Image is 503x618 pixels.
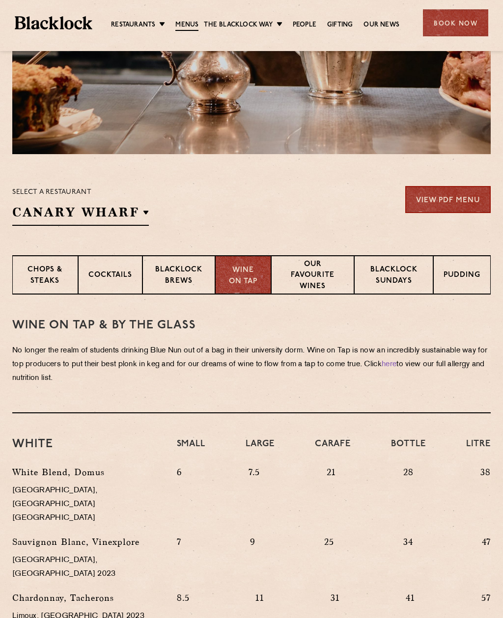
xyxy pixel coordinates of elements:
h4: Litre [466,438,491,460]
p: 25 [324,535,334,586]
p: [GEOGRAPHIC_DATA], [GEOGRAPHIC_DATA] [GEOGRAPHIC_DATA] [12,484,162,525]
img: BL_Textured_Logo-footer-cropped.svg [15,16,92,29]
a: Menus [175,20,198,31]
h3: WINE on tap & by the glass [12,319,491,332]
p: 6 [177,465,182,530]
p: 28 [403,465,414,530]
a: Restaurants [111,20,155,30]
p: 34 [403,535,413,586]
a: View PDF Menu [405,186,491,213]
a: Our News [363,20,399,30]
p: Wine on Tap [225,265,261,287]
a: Gifting [327,20,353,30]
p: Blacklock Brews [153,265,205,288]
h3: White [12,438,162,451]
h4: Small [177,438,205,460]
h4: Large [246,438,274,460]
p: Chops & Steaks [23,265,68,288]
p: 9 [250,535,255,586]
p: Select a restaurant [12,186,149,199]
p: 47 [482,535,491,586]
p: 21 [327,465,336,530]
p: Blacklock Sundays [364,265,423,288]
p: No longer the realm of students drinking Blue Nun out of a bag in their university dorm. Wine on ... [12,344,491,385]
p: 38 [480,465,491,530]
a: The Blacklock Way [204,20,272,30]
p: 7 [177,535,181,586]
p: Sauvignon Blanc, Vinexplore [12,535,162,549]
p: Pudding [444,270,480,282]
p: [GEOGRAPHIC_DATA], [GEOGRAPHIC_DATA] 2023 [12,554,162,581]
p: Our favourite wines [281,259,344,294]
div: Book Now [423,9,488,36]
a: here [382,361,396,368]
h4: Carafe [315,438,351,460]
h2: Canary Wharf [12,204,149,226]
p: 7.5 [249,465,260,530]
p: Chardonnay, Tacherons [12,591,162,605]
h4: Bottle [391,438,425,460]
p: Cocktails [88,270,132,282]
p: White Blend, Domus [12,465,162,479]
a: People [293,20,316,30]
